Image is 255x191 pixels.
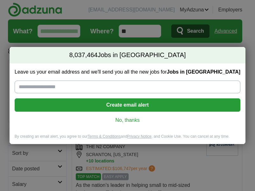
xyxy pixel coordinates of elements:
[20,117,235,124] a: No, thanks
[15,98,240,112] button: Create email alert
[15,69,240,76] label: Leave us your email address and we'll send you all the new jobs for
[10,134,245,144] div: By creating an email alert, you agree to our and , and Cookie Use. You can cancel at any time.
[10,47,245,63] h2: Jobs in [GEOGRAPHIC_DATA]
[127,134,152,139] a: Privacy Notice
[167,69,240,75] strong: Jobs in [GEOGRAPHIC_DATA]
[88,134,121,139] a: Terms & Conditions
[69,51,97,60] span: 8,037,464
